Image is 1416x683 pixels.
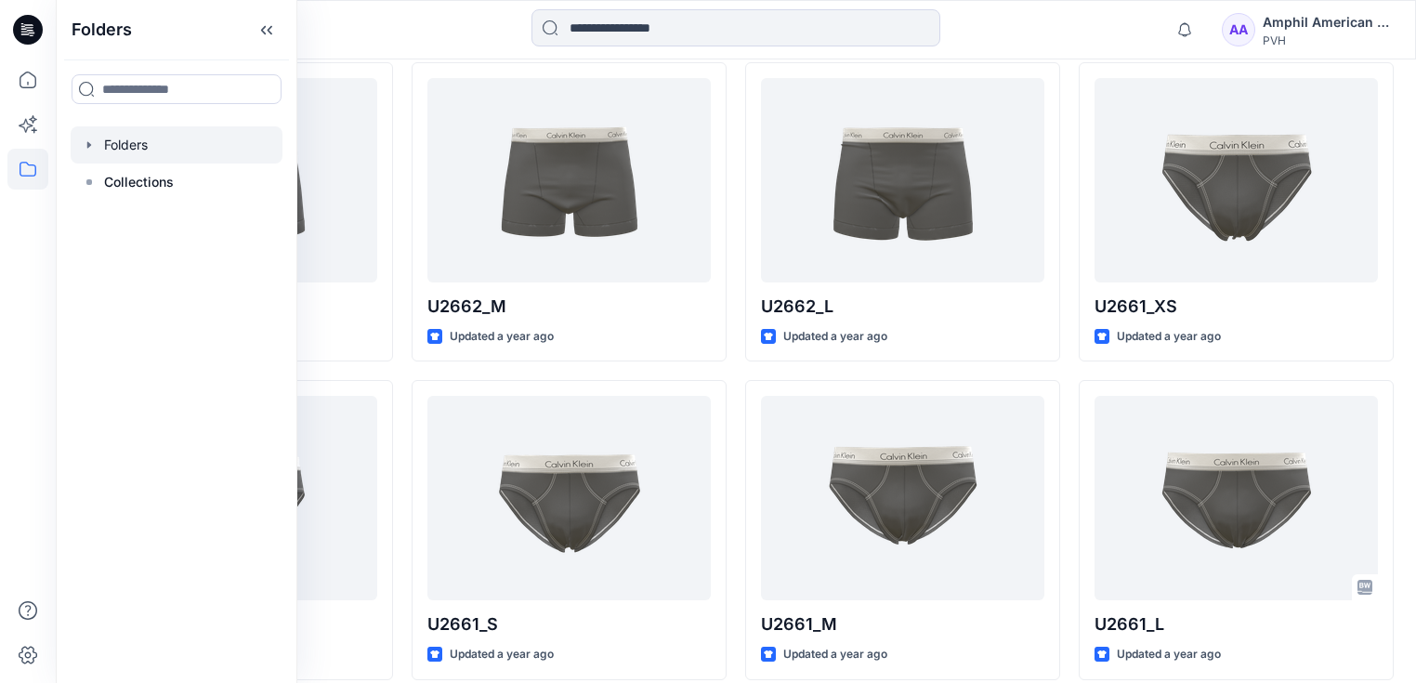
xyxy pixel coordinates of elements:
[1095,396,1378,600] a: U2661_L
[783,645,887,664] p: Updated a year ago
[783,327,887,347] p: Updated a year ago
[450,327,554,347] p: Updated a year ago
[427,611,711,637] p: U2661_S
[1263,11,1393,33] div: Amphil American Phil
[1222,13,1255,46] div: AA
[427,294,711,320] p: U2662_M
[761,611,1044,637] p: U2661_M
[761,78,1044,282] a: U2662_L
[1095,294,1378,320] p: U2661_XS
[1117,327,1221,347] p: Updated a year ago
[450,645,554,664] p: Updated a year ago
[104,171,174,193] p: Collections
[1095,78,1378,282] a: U2661_XS
[761,294,1044,320] p: U2662_L
[1117,645,1221,664] p: Updated a year ago
[427,396,711,600] a: U2661_S
[1263,33,1393,47] div: PVH
[761,396,1044,600] a: U2661_M
[427,78,711,282] a: U2662_M
[1095,611,1378,637] p: U2661_L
